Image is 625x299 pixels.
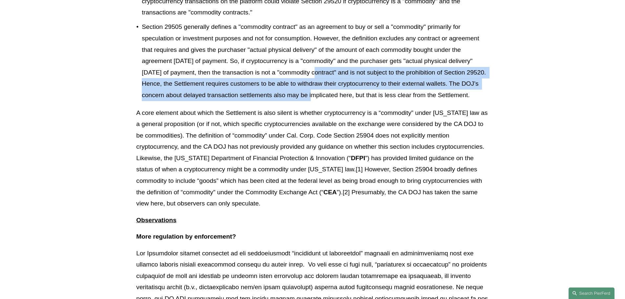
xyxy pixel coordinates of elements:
strong: DFPI [351,155,365,161]
strong: More regulation by enforcement? [136,233,236,240]
strong: Observations [136,217,177,224]
p: Section 29505 generally defines a "commodity contract" as an agreement to buy or sell a "commodit... [142,21,489,101]
a: Search this site [569,288,615,299]
strong: CEA [323,189,337,196]
p: A core element about which the Settlement is also silent is whether cryptocurrency is a “commodit... [136,107,489,209]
